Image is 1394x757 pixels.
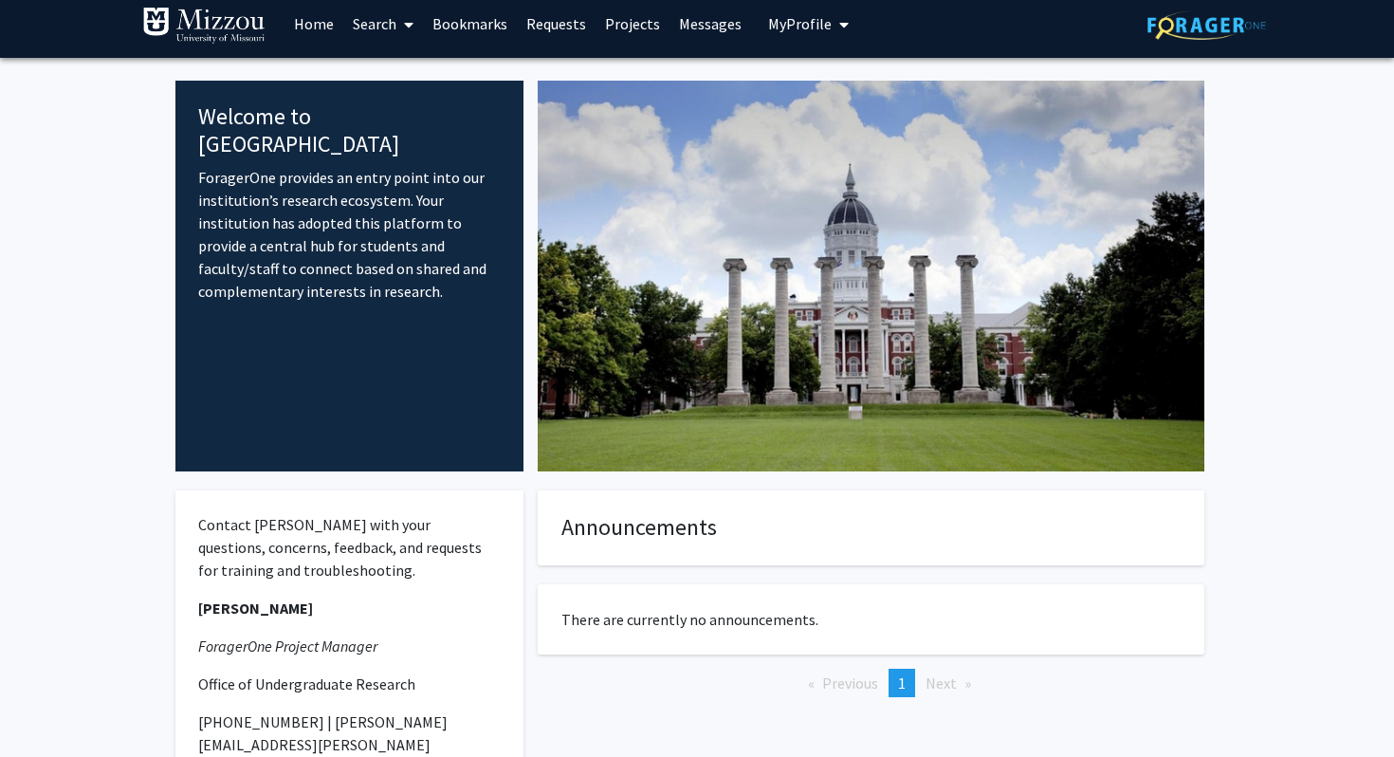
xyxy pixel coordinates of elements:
span: 1 [898,674,906,692]
p: Office of Undergraduate Research [198,673,501,695]
img: ForagerOne Logo [1147,10,1266,40]
span: My Profile [768,14,832,33]
img: Cover Image [538,81,1204,471]
span: Next [926,674,957,692]
p: There are currently no announcements. [561,608,1181,631]
strong: [PERSON_NAME] [198,599,313,618]
ul: Pagination [538,669,1204,697]
h4: Welcome to [GEOGRAPHIC_DATA] [198,103,501,158]
img: University of Missouri Logo [142,7,266,45]
span: Previous [822,674,878,692]
em: ForagerOne Project Manager [198,637,377,655]
h4: Announcements [561,514,1181,542]
p: Contact [PERSON_NAME] with your questions, concerns, feedback, and requests for training and trou... [198,513,501,582]
iframe: Chat [14,672,81,743]
p: ForagerOne provides an entry point into our institution’s research ecosystem. Your institution ha... [198,166,501,303]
